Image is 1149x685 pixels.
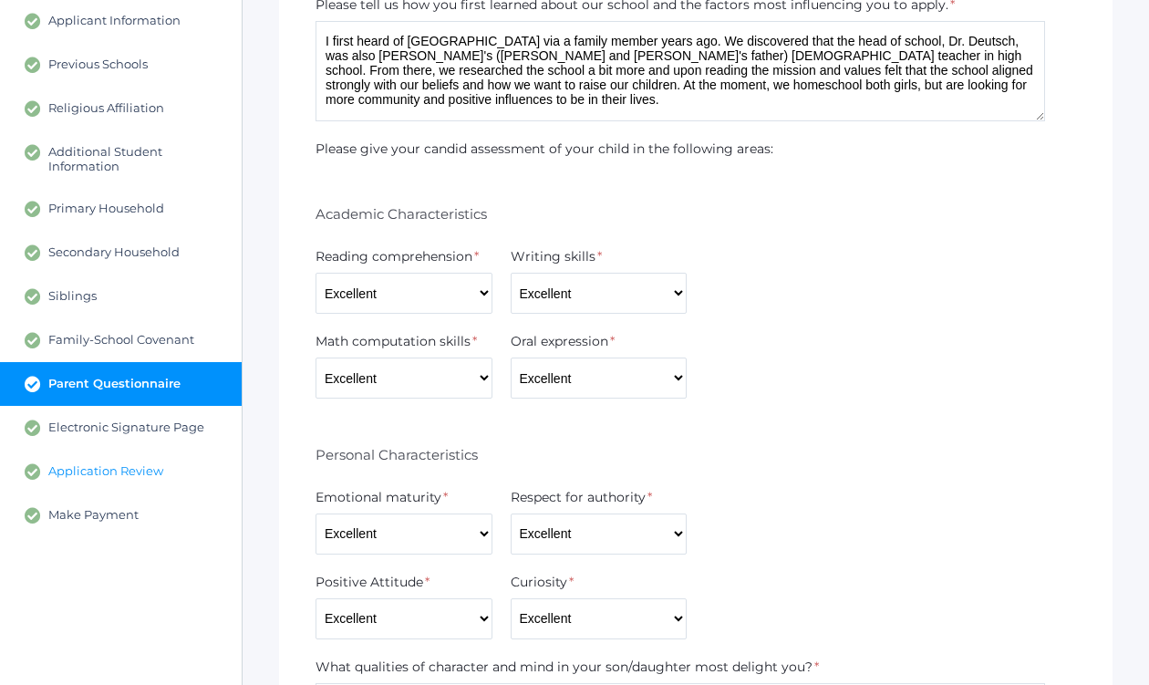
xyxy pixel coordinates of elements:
[48,376,181,392] span: Parent Questionnaire
[48,201,164,217] span: Primary Household
[316,446,478,463] h6: Personal Characteristics
[48,420,204,436] span: Electronic Signature Page
[316,21,1045,121] textarea: I first heard of [GEOGRAPHIC_DATA] via a family member years ago. We discovered that the head of ...
[316,658,813,677] label: What qualities of character and mind in your son/daughter most delight you?
[48,288,97,305] span: Siblings
[48,100,164,117] span: Religious Affiliation
[316,247,472,266] label: Reading comprehension
[48,507,139,524] span: Make Payment
[48,332,194,348] span: Family-School Covenant
[48,13,181,29] span: Applicant Information
[316,488,441,507] label: Emotional maturity
[511,573,567,592] label: Curiosity
[48,144,223,173] span: Additional Student Information
[316,140,1076,159] p: Please give your candid assessment of your child in the following areas:
[511,247,595,266] label: Writing skills
[48,463,163,480] span: Application Review
[48,244,180,261] span: Secondary Household
[48,57,148,73] span: Previous Schools
[511,332,608,351] label: Oral expression
[316,205,487,223] h6: Academic Characteristics
[316,573,423,592] label: Positive Attitude
[511,488,646,507] label: Respect for authority
[316,332,471,351] label: Math computation skills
